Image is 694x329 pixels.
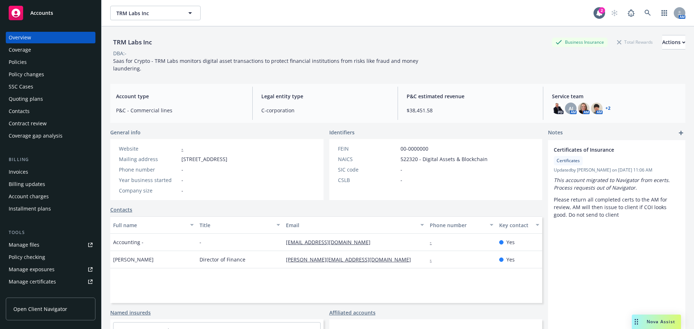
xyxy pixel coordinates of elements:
[578,103,590,114] img: photo
[181,187,183,194] span: -
[286,221,416,229] div: Email
[400,176,402,184] span: -
[110,309,151,316] a: Named insureds
[552,103,564,114] img: photo
[605,106,611,111] a: +2
[6,178,95,190] a: Billing updates
[6,130,95,142] a: Coverage gap analysis
[110,129,141,136] span: General info
[6,288,95,300] a: Manage claims
[591,103,603,114] img: photo
[548,129,563,137] span: Notes
[647,319,675,325] span: Nova Assist
[400,155,488,163] span: 522320 - Digital Assets & Blockchain
[552,92,680,100] span: Service team
[283,216,427,234] button: Email
[506,238,515,246] span: Yes
[9,191,49,202] div: Account charges
[9,276,56,287] div: Manage certificates
[9,44,31,56] div: Coverage
[6,203,95,215] a: Installment plans
[119,187,179,194] div: Company size
[261,107,389,114] span: C-corporation
[662,35,685,49] div: Actions
[400,166,402,173] span: -
[641,6,655,20] a: Search
[9,69,44,80] div: Policy changes
[554,167,680,173] span: Updated by [PERSON_NAME] on [DATE] 11:06 AM
[9,56,27,68] div: Policies
[657,6,672,20] a: Switch app
[506,256,515,263] span: Yes
[9,130,63,142] div: Coverage gap analysis
[427,216,496,234] button: Phone number
[6,166,95,178] a: Invoices
[554,177,671,191] em: This account migrated to Navigator from ecerts. Process requests out of Navigator.
[632,315,641,329] div: Drag to move
[329,129,355,136] span: Identifiers
[181,145,183,152] a: -
[6,56,95,68] a: Policies
[113,256,154,263] span: [PERSON_NAME]
[552,38,608,47] div: Business Insurance
[113,238,143,246] span: Accounting -
[632,315,681,329] button: Nova Assist
[13,305,67,313] span: Open Client Navigator
[119,166,179,173] div: Phone number
[662,35,685,49] button: Actions
[9,105,30,117] div: Contacts
[599,7,605,14] div: 2
[110,38,155,47] div: TRM Labs Inc
[9,118,47,129] div: Contract review
[9,239,39,251] div: Manage files
[6,81,95,92] a: SSC Cases
[338,155,398,163] div: NAICS
[181,166,183,173] span: -
[6,264,95,275] a: Manage exposures
[548,140,685,224] div: Certificates of InsuranceCertificatesUpdatedby [PERSON_NAME] on [DATE] 11:06 AMThis account migra...
[119,155,179,163] div: Mailing address
[9,203,51,215] div: Installment plans
[113,57,420,72] span: Saas for Crypto - TRM Labs monitors digital asset transactions to protect financial institutions ...
[6,191,95,202] a: Account charges
[119,176,179,184] div: Year business started
[554,146,661,153] span: Certificates of Insurance
[407,107,534,114] span: $38,451.58
[338,166,398,173] div: SIC code
[116,92,244,100] span: Account type
[200,238,201,246] span: -
[9,93,43,105] div: Quoting plans
[6,105,95,117] a: Contacts
[9,251,45,263] div: Policy checking
[6,118,95,129] a: Contract review
[554,196,680,218] p: Please return all completed certs to the AM for review, AM will then issue to client if COI looks...
[677,129,685,137] a: add
[181,155,227,163] span: [STREET_ADDRESS]
[6,69,95,80] a: Policy changes
[6,44,95,56] a: Coverage
[197,216,283,234] button: Title
[613,38,656,47] div: Total Rewards
[113,221,186,229] div: Full name
[430,239,437,246] a: -
[407,92,534,100] span: P&C estimated revenue
[624,6,638,20] a: Report a Bug
[499,221,531,229] div: Key contact
[116,9,179,17] span: TRM Labs Inc
[9,32,31,43] div: Overview
[181,176,183,184] span: -
[338,145,398,152] div: FEIN
[6,229,95,236] div: Tools
[6,156,95,163] div: Billing
[113,49,127,57] div: DBA: -
[9,178,45,190] div: Billing updates
[119,145,179,152] div: Website
[30,10,53,16] span: Accounts
[110,216,197,234] button: Full name
[9,288,45,300] div: Manage claims
[400,145,428,152] span: 00-0000000
[557,157,580,164] span: Certificates
[496,216,542,234] button: Key contact
[6,93,95,105] a: Quoting plans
